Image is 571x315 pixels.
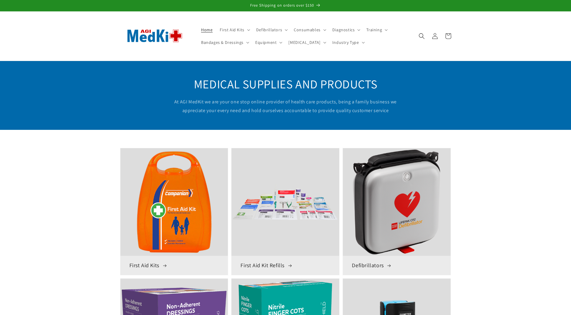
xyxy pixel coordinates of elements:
[6,3,565,8] p: Free Shipping on orders over $150
[120,148,228,256] img: First Aid Kits
[366,27,382,32] span: Training
[253,23,290,36] summary: Defibrillators
[343,148,451,256] img: Defibrillators
[220,27,244,32] span: First Aid Kits
[129,262,219,269] h3: First Aid Kits
[120,148,228,275] a: First Aid Kits First Aid Kits
[290,23,329,36] summary: Consumables
[201,40,244,45] span: Bandages & Dressings
[216,23,252,36] summary: First Aid Kits
[252,36,285,49] summary: Equipment
[352,262,442,269] h3: Defibrillators
[120,20,189,52] img: AGI MedKit
[201,27,213,32] span: Home
[285,36,328,49] summary: [MEDICAL_DATA]
[231,148,339,256] img: First Aid Kit Refills
[241,262,330,269] h3: First Aid Kit Refills
[231,148,340,275] a: First Aid Kit Refills First Aid Kit Refills
[288,40,320,45] span: [MEDICAL_DATA]
[415,29,428,43] summary: Search
[256,27,282,32] span: Defibrillators
[168,98,403,115] p: At AGI MedKit we are your one stop online provider of health care products, being a family busine...
[255,40,277,45] span: Equipment
[197,23,216,36] a: Home
[332,27,355,32] span: Diagnostics
[363,23,390,36] summary: Training
[329,23,363,36] summary: Diagnostics
[332,40,359,45] span: Industry Type
[168,76,403,92] h2: MEDICAL SUPPLIES AND PRODUCTS
[343,148,451,275] a: Defibrillators Defibrillators
[329,36,367,49] summary: Industry Type
[197,36,252,49] summary: Bandages & Dressings
[294,27,321,32] span: Consumables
